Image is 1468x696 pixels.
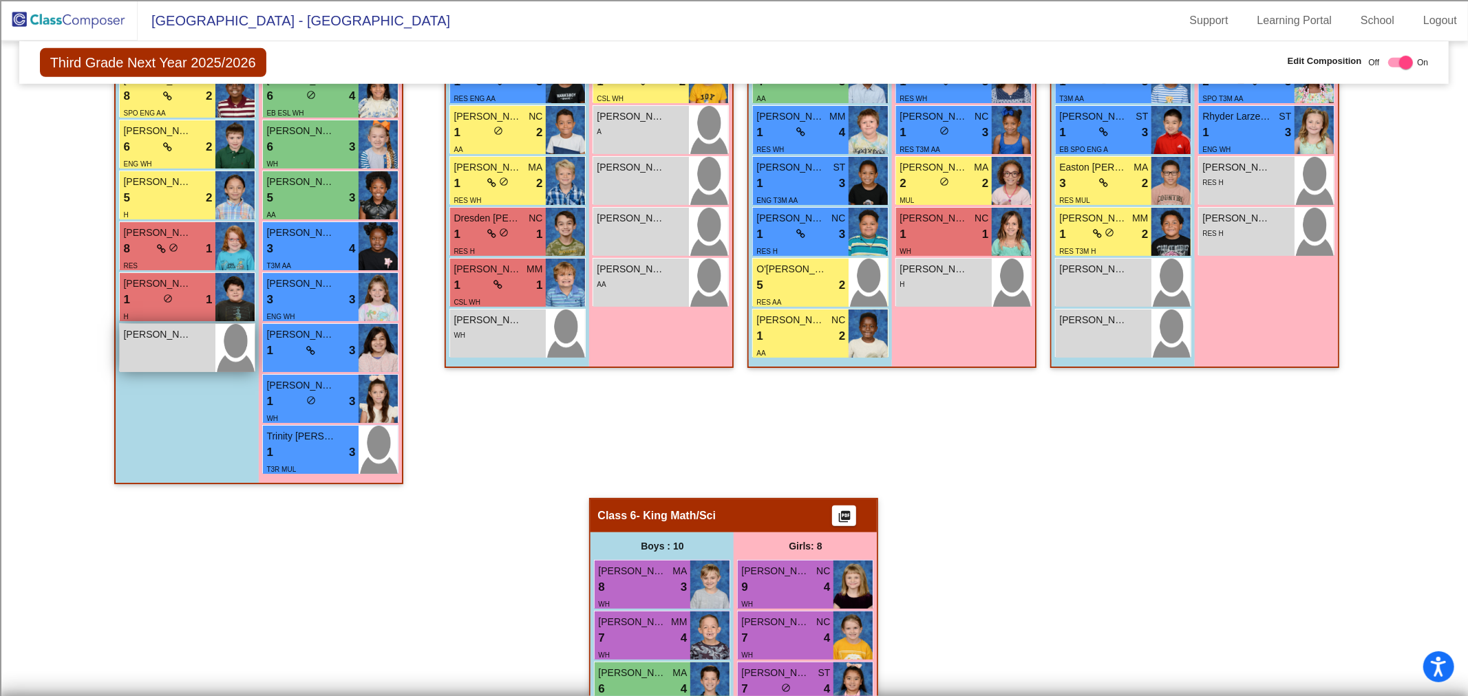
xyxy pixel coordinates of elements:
span: NC [816,615,830,629]
div: Sort A > Z [6,32,1462,45]
input: Search sources [6,480,127,494]
span: 2 [536,175,542,193]
span: 5 [123,189,129,207]
span: 2 [536,124,542,142]
span: 3 [266,240,273,258]
span: 1 [900,226,906,243]
span: [PERSON_NAME] [1059,262,1128,276]
span: Trinity [PERSON_NAME] [266,429,335,444]
span: [PERSON_NAME] [266,226,335,240]
span: RES ENG AA [454,95,496,102]
span: RES H [756,248,778,255]
span: WH [741,600,753,608]
span: SPO T3M AA [1202,95,1243,102]
span: 5 [266,189,273,207]
span: 1 [756,327,763,345]
span: 2 [206,87,212,105]
span: 2 [900,175,906,193]
span: [PERSON_NAME] [266,276,335,291]
span: Third Grade Next Year 2025/2026 [40,48,266,77]
span: [PERSON_NAME] [597,160,666,175]
span: 1 [1059,226,1065,243]
span: 8 [598,578,604,596]
div: Home [6,369,1462,381]
span: 1 [266,342,273,360]
div: Rename Outline [6,144,1462,156]
span: 1 [266,444,273,461]
span: AA [266,211,275,219]
div: Delete [6,131,1462,144]
span: WH [598,600,610,608]
div: MOVE [6,393,1462,406]
div: Search for Source [6,193,1462,206]
mat-icon: picture_as_pdf [836,510,853,529]
span: 8 [123,87,129,105]
span: WH [900,248,911,255]
button: Print Students Details [832,505,856,526]
span: [PERSON_NAME] [1202,160,1271,175]
span: [PERSON_NAME] [598,615,667,629]
span: T3M AA [266,262,291,270]
div: Visual Art [6,255,1462,268]
span: RES WH [454,197,481,204]
div: BOOK [6,431,1462,443]
div: Home [6,6,288,18]
span: T3R MUL [266,466,296,473]
span: 4 [349,87,355,105]
div: Sort New > Old [6,45,1462,57]
div: Options [6,82,1462,94]
span: NC [975,211,988,226]
div: Girls: 8 [734,532,877,560]
span: [PERSON_NAME] [123,124,192,138]
span: Dresden [PERSON_NAME] [454,211,522,226]
span: do_not_disturb_alt [306,90,316,100]
span: 1 [1059,124,1065,142]
span: [PERSON_NAME] [900,109,968,124]
span: 3 [349,291,355,309]
span: [PERSON_NAME] [1202,211,1271,226]
span: [PERSON_NAME] [123,327,192,342]
div: Print [6,168,1462,181]
span: 1 [123,291,129,309]
span: 1 [454,175,460,193]
span: H [900,281,904,288]
span: NC [831,211,845,226]
span: do_not_disturb_alt [499,177,509,186]
span: do_not_disturb_alt [169,243,178,252]
span: 1 [756,175,763,193]
span: [PERSON_NAME] [598,666,667,680]
span: 2 [1142,226,1148,243]
span: Edit Composition [1288,54,1362,68]
span: 3 [349,393,355,411]
span: 1 [536,226,542,243]
span: 1 [454,124,460,142]
div: JOURNAL [6,455,1462,468]
span: 1 [206,291,212,309]
span: H [123,313,128,320]
span: MM [526,262,542,276]
span: [PERSON_NAME] [454,262,522,276]
span: NC [529,211,542,226]
div: Boys : 10 [591,532,734,560]
span: 4 [824,629,830,647]
span: AA [454,146,462,153]
span: SPO ENG AA [123,109,165,117]
span: 1 [454,226,460,243]
span: [PERSON_NAME] [454,160,522,175]
input: Search outlines [6,18,127,32]
span: [PERSON_NAME] [741,564,810,578]
div: Television/Radio [6,243,1462,255]
div: CANCEL [6,381,1462,393]
span: [PERSON_NAME] [741,666,810,680]
span: AA [756,95,765,102]
span: 4 [839,124,845,142]
span: 1 [982,226,988,243]
span: WH [741,651,753,659]
span: Off [1369,56,1380,69]
span: MA [974,160,988,175]
span: 1 [1202,124,1209,142]
span: [PERSON_NAME] [597,109,666,124]
span: 4 [824,578,830,596]
span: 7 [598,629,604,647]
div: CANCEL [6,294,1462,307]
